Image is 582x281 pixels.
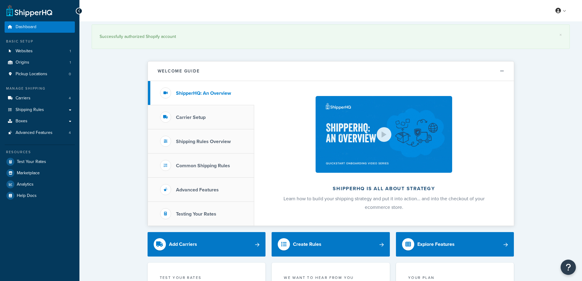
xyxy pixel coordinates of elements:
span: Shipping Rules [16,107,44,113]
li: Pickup Locations [5,68,75,80]
a: Advanced Features4 [5,127,75,139]
p: we want to hear from you [284,275,378,280]
a: Boxes [5,116,75,127]
h3: Common Shipping Rules [176,163,230,168]
span: 4 [69,96,71,101]
div: Explore Features [417,240,455,249]
span: 1 [70,49,71,54]
a: Shipping Rules [5,104,75,116]
span: Analytics [17,182,34,187]
h3: ShipperHQ: An Overview [176,91,231,96]
li: Advanced Features [5,127,75,139]
a: Websites1 [5,46,75,57]
span: Learn how to build your shipping strategy and put it into action… and into the checkout of your e... [284,195,485,211]
span: 1 [70,60,71,65]
a: Test Your Rates [5,156,75,167]
span: 4 [69,130,71,135]
h3: Carrier Setup [176,115,206,120]
a: × [559,32,562,37]
div: Create Rules [293,240,321,249]
div: Successfully authorized Shopify account [100,32,562,41]
div: Resources [5,150,75,155]
button: Welcome Guide [148,61,514,81]
li: Websites [5,46,75,57]
span: Pickup Locations [16,72,47,77]
h3: Shipping Rules Overview [176,139,231,144]
a: Marketplace [5,168,75,179]
span: Test Your Rates [17,159,46,165]
div: Basic Setup [5,39,75,44]
span: Help Docs [17,193,37,198]
a: Explore Features [396,232,514,257]
div: Manage Shipping [5,86,75,91]
a: Add Carriers [148,232,266,257]
a: Create Rules [272,232,390,257]
span: Websites [16,49,33,54]
span: Advanced Features [16,130,53,135]
span: Boxes [16,119,27,124]
a: Analytics [5,179,75,190]
a: Origins1 [5,57,75,68]
a: Dashboard [5,21,75,33]
span: Origins [16,60,29,65]
a: Pickup Locations0 [5,68,75,80]
h2: ShipperHQ is all about strategy [270,186,498,191]
span: Dashboard [16,24,36,30]
h2: Welcome Guide [158,69,200,73]
button: Open Resource Center [561,260,576,275]
span: 0 [69,72,71,77]
h3: Testing Your Rates [176,211,216,217]
h3: Advanced Features [176,187,219,193]
span: Carriers [16,96,31,101]
img: ShipperHQ is all about strategy [316,96,452,173]
li: Origins [5,57,75,68]
li: Carriers [5,93,75,104]
div: Add Carriers [169,240,197,249]
span: Marketplace [17,171,40,176]
a: Help Docs [5,190,75,201]
a: Carriers4 [5,93,75,104]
